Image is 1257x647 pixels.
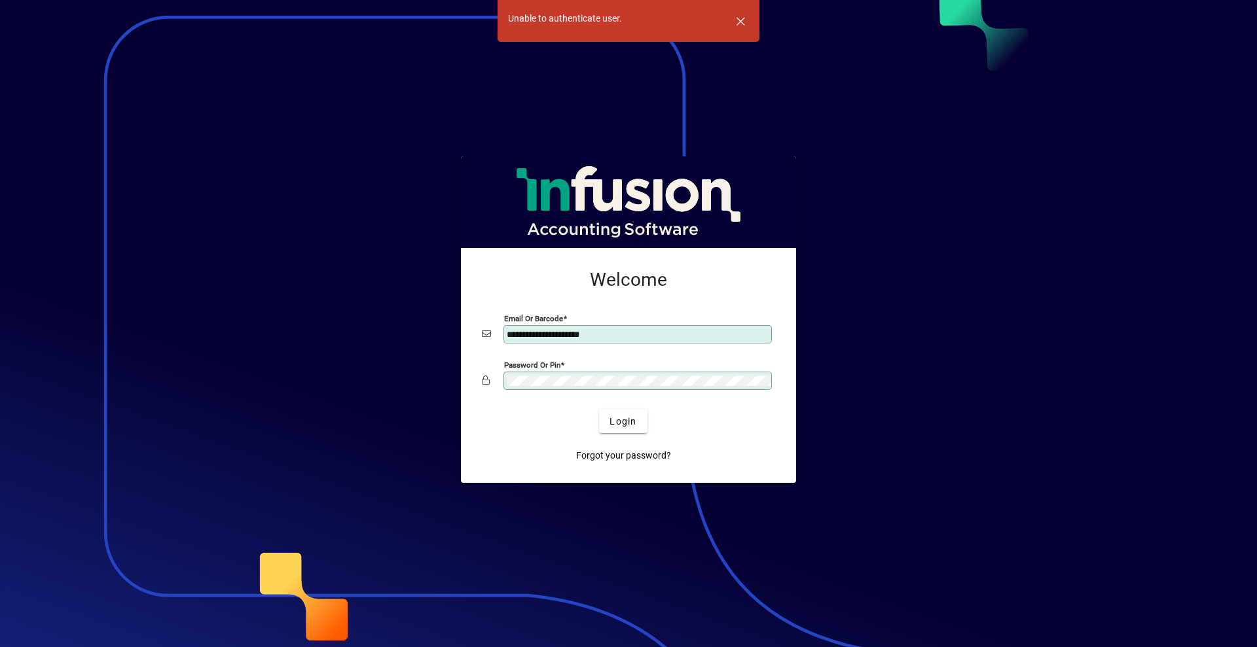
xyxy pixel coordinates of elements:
[482,269,775,291] h2: Welcome
[576,449,671,463] span: Forgot your password?
[508,12,622,26] div: Unable to authenticate user.
[599,410,647,433] button: Login
[725,5,756,37] button: Dismiss
[610,415,636,428] span: Login
[504,314,563,323] mat-label: Email or Barcode
[571,444,676,467] a: Forgot your password?
[504,360,560,370] mat-label: Password or Pin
